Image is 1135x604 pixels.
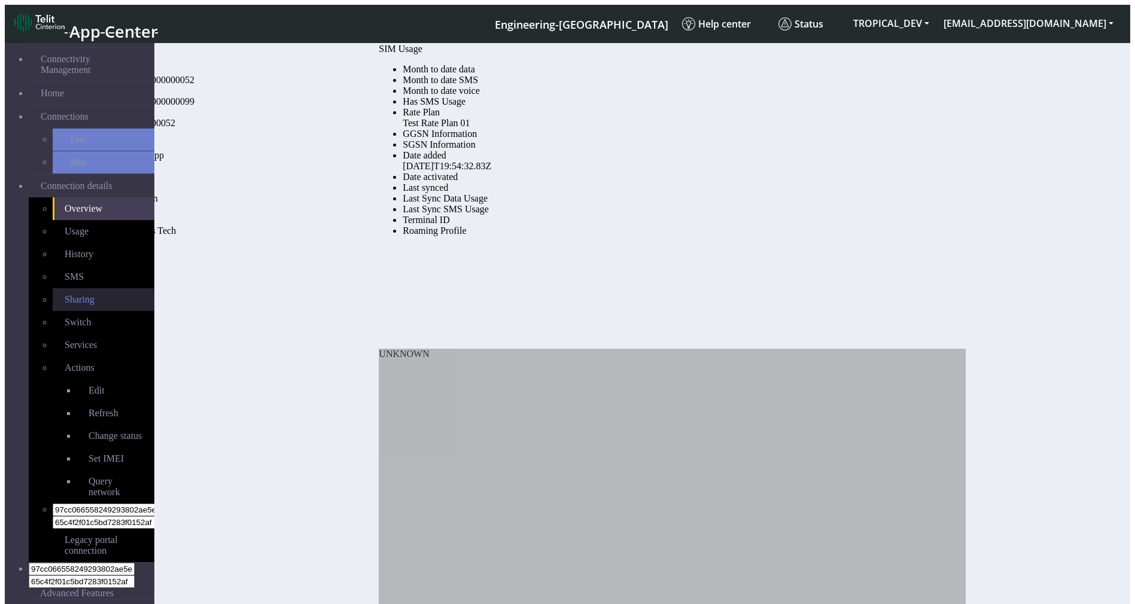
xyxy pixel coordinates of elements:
[40,588,114,599] span: Advanced Features
[104,64,373,75] div: ICCID
[778,17,823,30] span: Status
[65,203,102,213] span: Overview
[104,150,373,161] div: Operations App
[403,161,672,172] div: [DATE]T19:54:32.83Z
[104,258,373,269] div: IP Address
[104,312,373,322] div: EID
[14,10,156,38] a: App Center
[104,204,373,215] div: Carrier
[403,118,672,129] div: Test Rate Plan 01
[104,75,373,86] div: 1000000000000000052
[104,86,373,96] div: IMEI
[89,408,118,418] span: Refresh
[53,266,154,288] a: SMS
[65,294,95,304] span: Sharing
[403,139,672,150] div: SGSN Information
[677,13,774,35] a: Help center
[53,243,154,266] a: History
[65,362,95,373] span: Actions
[104,107,373,118] div: IMSI
[104,247,373,258] div: Customer
[104,279,373,290] div: 123
[104,269,373,279] div: SKU
[682,17,751,30] span: Help center
[65,226,89,236] span: Usage
[53,197,154,220] a: Overview
[89,453,124,463] span: Set IMEI
[104,225,373,236] div: Radio Access Tech
[77,447,154,470] a: Set IMEI
[104,129,373,139] div: MSISDN
[77,402,154,425] a: Refresh
[77,425,154,447] a: Change status
[778,17,792,30] img: status.svg
[41,181,112,191] span: Connection details
[71,157,86,167] span: Map
[403,129,672,139] div: GGSN Information
[69,20,158,42] span: App Center
[29,105,154,128] a: Connections
[29,48,154,81] a: Connectivity Management
[29,82,154,105] a: Home
[89,431,142,441] span: Change status
[53,334,154,356] a: Services
[379,44,672,54] div: SIM Usage
[53,129,154,151] a: List
[104,301,373,312] div: Shared with
[846,13,936,34] button: TROPICAL_DEV
[403,107,672,118] div: Rate Plan
[682,17,695,30] img: knowledge.svg
[89,476,120,497] span: Query network
[53,356,154,379] a: Actions
[80,338,373,349] div: LOCATION
[65,340,97,350] span: Services
[104,139,373,150] div: CDP name
[403,182,672,193] div: Last synced
[104,215,373,225] div: Virtual CDP
[403,75,672,86] div: Month to date SMS
[53,311,154,334] a: Switch
[80,44,373,54] div: SIM details
[77,379,154,402] a: Edit
[774,13,846,35] a: Status
[403,64,672,75] div: Month to date data
[403,225,672,236] div: Roaming Profile
[65,317,91,327] span: Switch
[53,151,154,173] a: Map
[104,236,373,247] div: APN
[65,272,84,282] span: SMS
[104,96,373,107] div: 3000000000000000099
[71,135,84,145] span: List
[104,118,373,129] div: 200000000000052
[936,13,1121,34] button: [EMAIL_ADDRESS][DOMAIN_NAME]
[403,172,672,182] div: Date activated
[403,215,672,225] div: Terminal ID
[53,288,154,311] a: Sharing
[495,17,668,32] span: Engineering-[GEOGRAPHIC_DATA]
[403,86,672,96] div: Month to date voice
[403,150,672,161] div: Date added
[379,349,429,359] span: UNKNOWN
[104,290,373,301] div: Security tags
[14,13,65,32] img: logo-telit-cinterion-gw-new.png
[65,535,117,556] span: Legacy portal connection
[104,161,373,172] div: Status
[65,249,93,259] span: History
[41,111,89,122] span: Connections
[89,385,105,395] span: Edit
[403,96,672,107] div: Has SMS Usage
[53,220,154,243] a: Usage
[403,193,672,204] div: Last Sync Data Usage
[29,175,154,197] a: Connection details
[494,13,668,35] a: Your current platform instance
[104,182,373,193] div: In Session
[403,204,672,215] div: Last Sync SMS Usage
